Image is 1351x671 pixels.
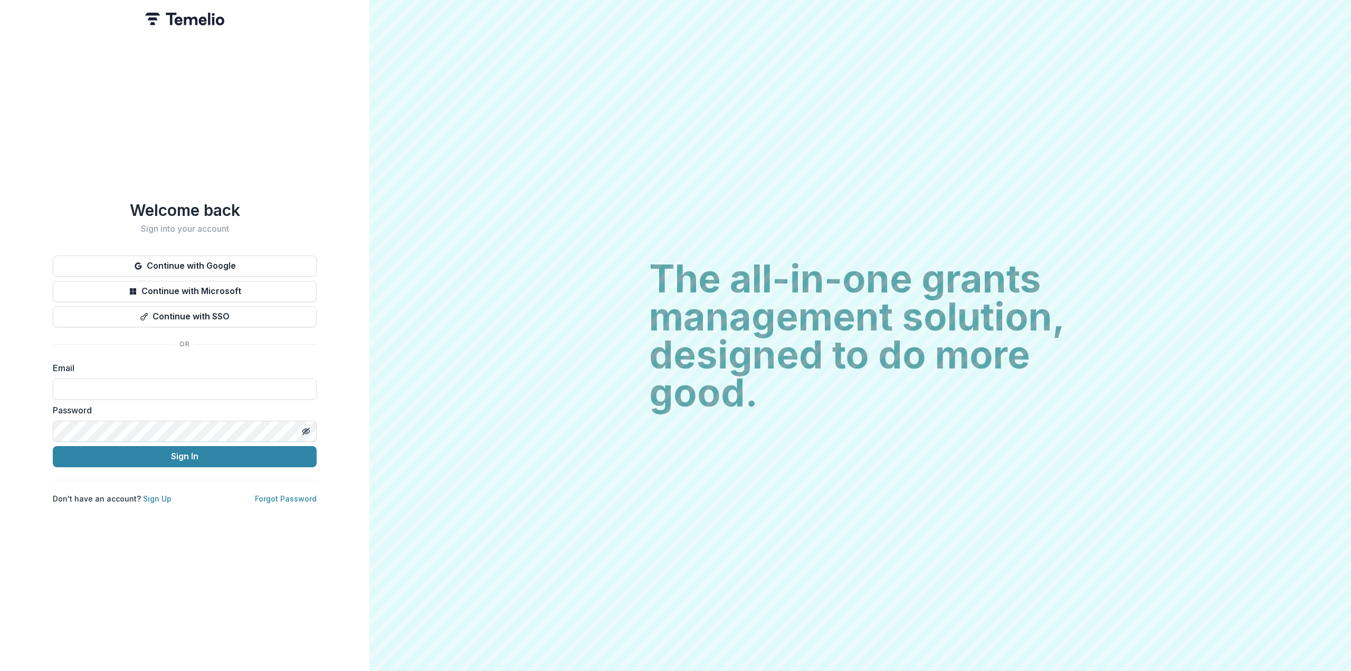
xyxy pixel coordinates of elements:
[53,493,172,504] p: Don't have an account?
[53,224,317,234] h2: Sign into your account
[53,201,317,220] h1: Welcome back
[255,494,317,503] a: Forgot Password
[53,446,317,467] button: Sign In
[53,306,317,327] button: Continue with SSO
[143,494,172,503] a: Sign Up
[53,256,317,277] button: Continue with Google
[53,281,317,302] button: Continue with Microsoft
[298,423,315,440] button: Toggle password visibility
[53,362,310,374] label: Email
[145,13,224,25] img: Temelio
[53,404,310,417] label: Password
